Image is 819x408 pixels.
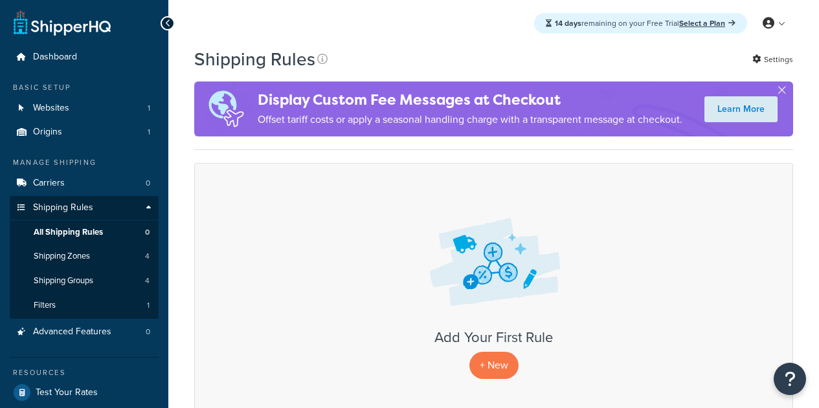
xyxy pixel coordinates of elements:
[10,367,159,378] div: Resources
[10,120,159,144] a: Origins 1
[146,178,150,189] span: 0
[33,178,65,189] span: Carriers
[145,275,150,286] span: 4
[146,327,150,338] span: 0
[704,96,778,122] a: Learn More
[34,275,93,286] span: Shipping Groups
[194,81,258,136] img: duties-banner-06bc72dcb5fe05cb3f9472aba00be2ae8eb53ab6f0d8bb03d382ba314ac3c341.png
[10,294,159,317] a: Filters 1
[10,320,159,344] li: Advanced Features
[34,227,103,238] span: All Shipping Rules
[34,300,56,311] span: Filters
[534,13,747,34] div: remaining on your Free Trial
[33,202,93,213] span: Shipping Rules
[10,120,159,144] li: Origins
[679,17,735,29] a: Select a Plan
[10,96,159,120] li: Websites
[14,10,111,36] a: ShipperHQ Home
[555,17,581,29] strong: 14 days
[10,244,159,268] li: Shipping Zones
[33,103,69,114] span: Websites
[33,52,77,63] span: Dashboard
[10,196,159,220] a: Shipping Rules
[148,103,150,114] span: 1
[10,45,159,69] a: Dashboard
[148,127,150,138] span: 1
[145,227,150,238] span: 0
[10,381,159,404] a: Test Your Rates
[10,171,159,195] li: Carriers
[258,111,682,129] p: Offset tariff costs or apply a seasonal handling charge with a transparent message at checkout.
[33,127,62,138] span: Origins
[33,327,111,338] span: Advanced Features
[10,96,159,120] a: Websites 1
[469,352,519,378] p: + New
[10,196,159,319] li: Shipping Rules
[10,171,159,195] a: Carriers 0
[10,320,159,344] a: Advanced Features 0
[208,330,780,345] h3: Add Your First Rule
[145,251,150,262] span: 4
[774,363,806,395] button: Open Resource Center
[10,82,159,93] div: Basic Setup
[10,269,159,293] a: Shipping Groups 4
[10,157,159,168] div: Manage Shipping
[10,269,159,293] li: Shipping Groups
[10,220,159,244] a: All Shipping Rules 0
[34,251,90,262] span: Shipping Zones
[147,300,150,311] span: 1
[10,220,159,244] li: All Shipping Rules
[10,294,159,317] li: Filters
[36,387,98,398] span: Test Your Rates
[194,47,315,72] h1: Shipping Rules
[10,244,159,268] a: Shipping Zones 4
[258,89,682,111] h4: Display Custom Fee Messages at Checkout
[752,50,793,69] a: Settings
